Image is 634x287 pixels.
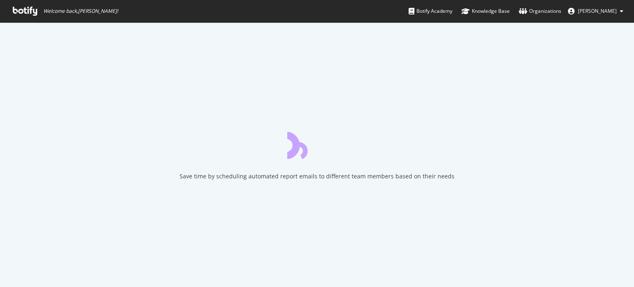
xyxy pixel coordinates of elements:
[519,7,561,15] div: Organizations
[561,5,630,18] button: [PERSON_NAME]
[180,172,454,180] div: Save time by scheduling automated report emails to different team members based on their needs
[461,7,510,15] div: Knowledge Base
[43,8,118,14] span: Welcome back, [PERSON_NAME] !
[578,7,617,14] span: Aly CORREA
[409,7,452,15] div: Botify Academy
[287,129,347,159] div: animation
